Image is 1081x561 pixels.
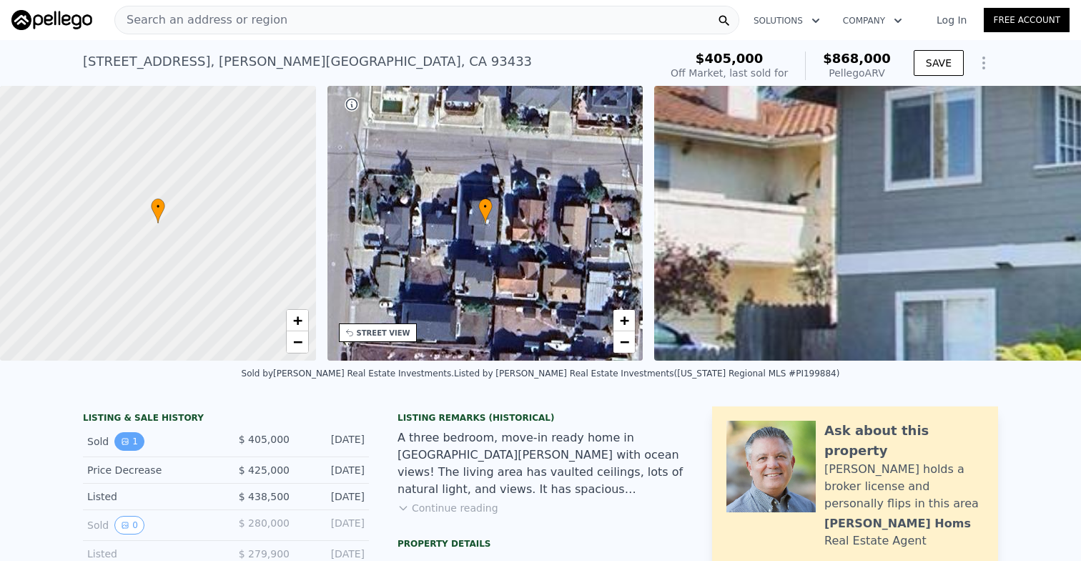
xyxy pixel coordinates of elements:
[114,516,144,535] button: View historical data
[969,49,998,77] button: Show Options
[696,51,764,66] span: $405,000
[87,432,214,451] div: Sold
[151,200,165,213] span: •
[742,8,831,34] button: Solutions
[83,412,369,426] div: LISTING & SALE HISTORY
[87,463,214,477] div: Price Decrease
[87,516,214,535] div: Sold
[239,517,290,529] span: $ 280,000
[824,532,927,550] div: Real Estate Agent
[620,333,629,351] span: −
[823,66,891,80] div: Pellego ARV
[478,198,493,223] div: •
[114,432,144,451] button: View historical data
[824,461,984,512] div: [PERSON_NAME] holds a broker license and personally flips in this area
[87,547,214,561] div: Listed
[398,538,683,550] div: Property details
[287,331,308,353] a: Zoom out
[239,491,290,502] span: $ 438,500
[823,51,891,66] span: $868,000
[831,8,914,34] button: Company
[824,515,971,532] div: [PERSON_NAME] Homs
[301,489,365,504] div: [DATE]
[398,501,498,515] button: Continue reading
[984,8,1070,32] a: Free Account
[671,66,788,80] div: Off Market, last sold for
[151,198,165,223] div: •
[357,328,410,338] div: STREET VIEW
[239,434,290,445] span: $ 405,000
[301,516,365,535] div: [DATE]
[620,311,629,329] span: +
[239,464,290,476] span: $ 425,000
[83,52,532,72] div: [STREET_ADDRESS] , [PERSON_NAME][GEOGRAPHIC_DATA] , CA 93433
[919,13,984,27] a: Log In
[301,463,365,477] div: [DATE]
[478,200,493,213] span: •
[239,548,290,560] span: $ 279,900
[287,310,308,331] a: Zoom in
[301,432,365,451] div: [DATE]
[398,429,683,498] div: A three bedroom, move-in ready home in [GEOGRAPHIC_DATA][PERSON_NAME] with ocean views! The livin...
[914,50,964,76] button: SAVE
[454,369,839,379] div: Listed by [PERSON_NAME] Real Estate Investments ([US_STATE] Regional MLS #PI199884)
[301,547,365,561] div: [DATE]
[115,11,287,29] span: Search an address or region
[824,421,984,461] div: Ask about this property
[292,311,302,329] span: +
[292,333,302,351] span: −
[11,10,92,30] img: Pellego
[242,369,454,379] div: Sold by [PERSON_NAME] Real Estate Investments .
[398,412,683,424] div: Listing Remarks (Historical)
[613,331,635,353] a: Zoom out
[613,310,635,331] a: Zoom in
[87,489,214,504] div: Listed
